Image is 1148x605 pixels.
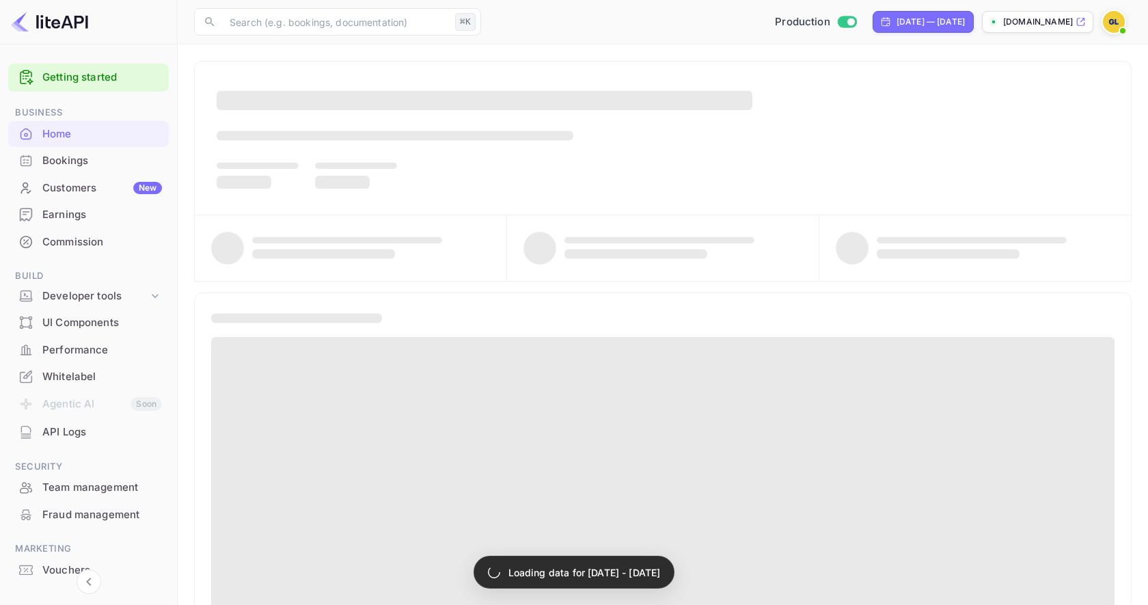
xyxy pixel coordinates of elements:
[8,541,169,556] span: Marketing
[8,364,169,389] a: Whitelabel
[8,121,169,148] div: Home
[8,474,169,501] div: Team management
[8,269,169,284] span: Build
[42,126,162,142] div: Home
[8,557,169,582] a: Vouchers
[8,202,169,228] div: Earnings
[42,342,162,358] div: Performance
[8,229,169,256] div: Commission
[8,337,169,362] a: Performance
[8,105,169,120] span: Business
[8,121,169,146] a: Home
[8,502,169,528] div: Fraud management
[8,557,169,584] div: Vouchers
[42,315,162,331] div: UI Components
[42,480,162,496] div: Team management
[11,11,88,33] img: LiteAPI logo
[455,13,476,31] div: ⌘K
[133,182,162,194] div: New
[8,474,169,500] a: Team management
[8,175,169,200] a: CustomersNew
[42,207,162,223] div: Earnings
[42,563,162,578] div: Vouchers
[8,419,169,444] a: API Logs
[8,202,169,227] a: Earnings
[42,153,162,169] div: Bookings
[8,310,169,335] a: UI Components
[8,284,169,308] div: Developer tools
[42,288,148,304] div: Developer tools
[775,14,830,30] span: Production
[42,70,162,85] a: Getting started
[8,419,169,446] div: API Logs
[42,425,162,440] div: API Logs
[8,337,169,364] div: Performance
[8,502,169,527] a: Fraud management
[77,569,101,594] button: Collapse navigation
[8,364,169,390] div: Whitelabel
[8,64,169,92] div: Getting started
[42,180,162,196] div: Customers
[221,8,450,36] input: Search (e.g. bookings, documentation)
[8,148,169,174] div: Bookings
[8,310,169,336] div: UI Components
[42,369,162,385] div: Whitelabel
[8,459,169,474] span: Security
[8,229,169,254] a: Commission
[8,148,169,173] a: Bookings
[42,507,162,523] div: Fraud management
[769,14,862,30] div: Switch to Sandbox mode
[508,565,661,580] p: Loading data for [DATE] - [DATE]
[8,175,169,202] div: CustomersNew
[42,234,162,250] div: Commission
